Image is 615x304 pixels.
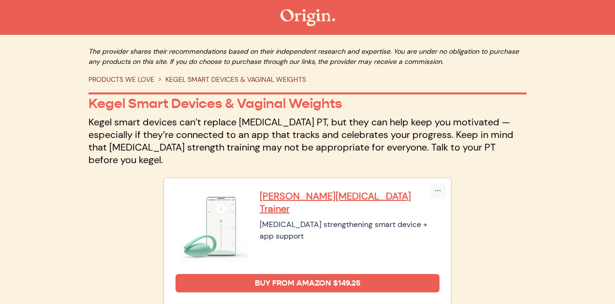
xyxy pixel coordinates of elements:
p: The provider shares their recommendations based on their independent research and expertise. You ... [88,46,527,67]
div: [MEDICAL_DATA] strengthening smart device + app support [260,219,439,242]
li: KEGEL SMART DEVICES & VAGINAL WEIGHTS [154,75,306,85]
p: Kegel Smart Devices & Vaginal Weights [88,95,527,112]
a: [PERSON_NAME][MEDICAL_DATA] Trainer [260,190,439,215]
a: PRODUCTS WE LOVE [88,75,154,84]
img: Elvie Pelvic Floor Trainer [176,190,248,262]
img: The Origin Shop [280,9,335,26]
p: Kegel smart devices can’t replace [MEDICAL_DATA] PT, but they can help keep you motivated — espec... [88,116,527,166]
a: Buy from Amazon $149.25 [176,274,439,292]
